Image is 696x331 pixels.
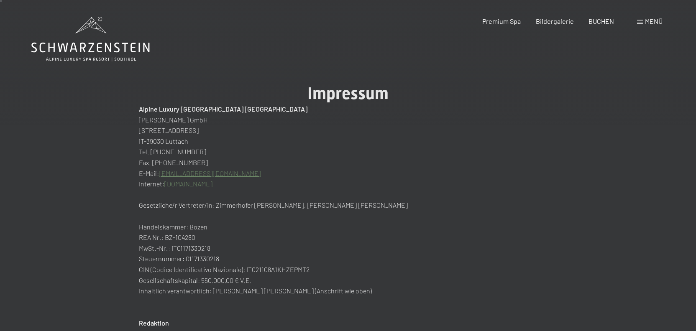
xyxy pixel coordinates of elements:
p: REA Nr.: BZ-104280 [139,232,557,243]
p: Internet: [139,178,557,189]
p: Gesellschaftskapital: 550.000,00 € V.E. [139,275,557,286]
span: Menü [645,17,663,25]
a: [EMAIL_ADDRESS][DOMAIN_NAME] [159,169,261,177]
h3: Gesetzliche/r Vertreter/in: Zimmerhofer [PERSON_NAME], [PERSON_NAME] [PERSON_NAME] [139,200,557,211]
p: Steuernummer: 01171330218 [139,253,557,264]
p: MwSt.-Nr.: IT01171330218 [139,243,557,254]
p: [STREET_ADDRESS] [139,125,557,136]
p: Tel. [PHONE_NUMBER] [139,146,557,157]
h2: Redaktion [139,318,557,328]
a: BUCHEN [589,17,614,25]
p: [PERSON_NAME] GmbH [139,115,557,125]
p: E-Mail: [139,168,557,179]
p: Fax. [PHONE_NUMBER] [139,157,557,168]
p: IT-39030 Luttach [139,136,557,147]
span: Impressum [307,84,389,103]
a: Bildergalerie [536,17,574,25]
a: Premium Spa [482,17,521,25]
p: Inhaltlich verantwortlich: [PERSON_NAME] [PERSON_NAME] (Anschrift wie oben) [139,285,557,296]
p: Handelskammer: Bozen [139,222,557,232]
h2: Alpine Luxury [GEOGRAPHIC_DATA] [GEOGRAPHIC_DATA] [139,104,557,115]
a: [DOMAIN_NAME] [164,180,212,188]
p: CIN (Codice Identificativo Nazionale): IT021108A1KHZEPMT2 [139,264,557,275]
